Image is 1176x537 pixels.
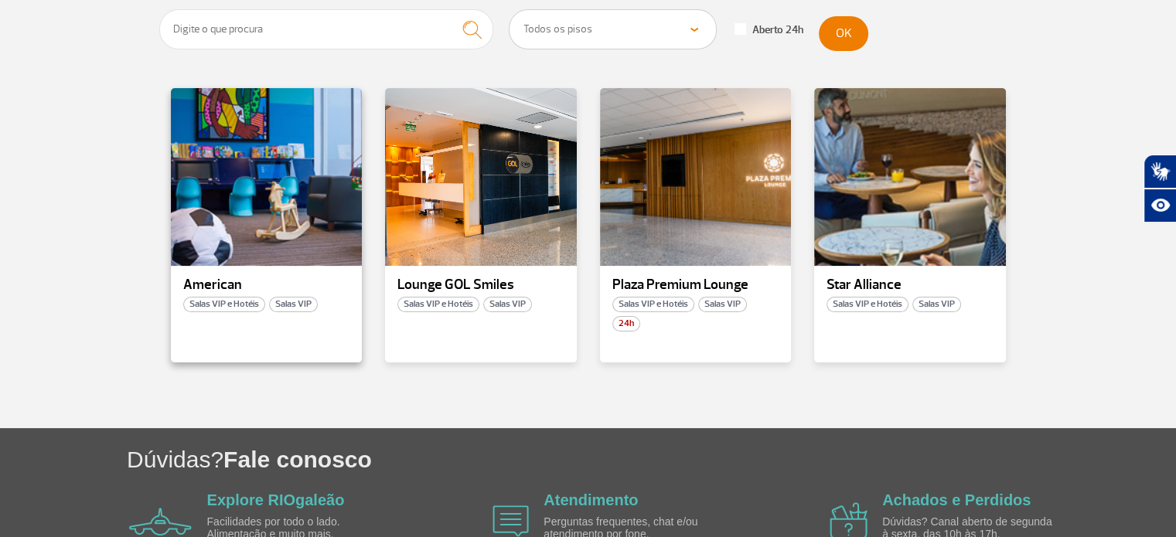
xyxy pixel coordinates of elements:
[612,297,694,312] span: Salas VIP e Hotéis
[397,277,564,293] p: Lounge GOL Smiles
[223,447,372,472] span: Fale conosco
[912,297,961,312] span: Salas VIP
[698,297,747,312] span: Salas VIP
[1144,155,1176,189] button: Abrir tradutor de língua de sinais.
[827,297,908,312] span: Salas VIP e Hotéis
[827,277,994,293] p: Star Alliance
[183,297,265,312] span: Salas VIP e Hotéis
[1144,189,1176,223] button: Abrir recursos assistivos.
[269,297,318,312] span: Salas VIP
[397,297,479,312] span: Salas VIP e Hotéis
[159,9,494,49] input: Digite o que procura
[612,277,779,293] p: Plaza Premium Lounge
[493,505,529,537] img: airplane icon
[127,444,1176,475] h1: Dúvidas?
[612,316,640,331] span: 24h
[129,508,192,535] img: airplane icon
[544,491,638,508] a: Atendimento
[483,297,532,312] span: Salas VIP
[1144,155,1176,223] div: Plugin de acessibilidade da Hand Talk.
[183,277,350,293] p: American
[207,491,345,508] a: Explore RIOgaleão
[819,16,868,51] button: OK
[882,491,1031,508] a: Achados e Perdidos
[735,23,803,37] label: Aberto 24h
